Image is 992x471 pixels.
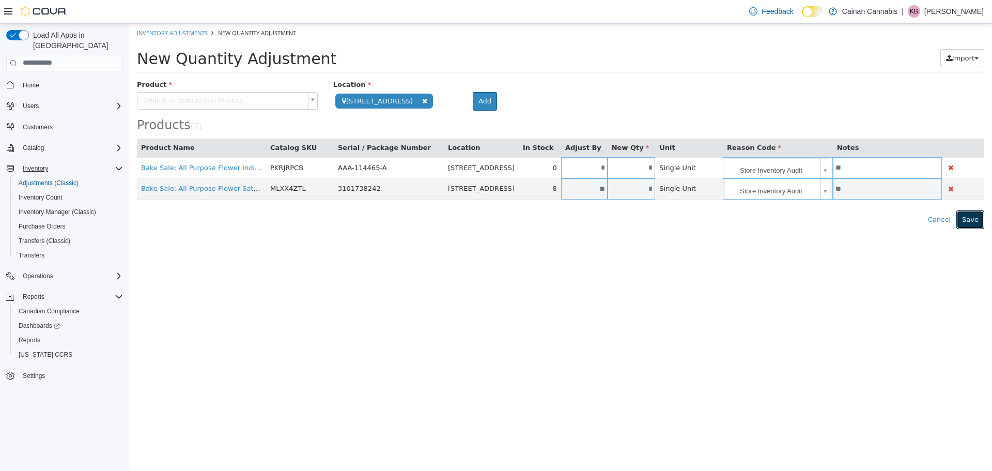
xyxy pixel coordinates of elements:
[483,120,520,128] span: New Qty
[205,155,315,176] td: 3101738242
[394,119,426,129] button: In Stock
[19,142,48,154] button: Catalog
[19,162,123,175] span: Inventory
[10,248,127,263] button: Transfers
[8,26,207,44] span: New Quantity Adjustment
[14,348,76,361] a: [US_STATE] CCRS
[14,220,70,233] a: Purchase Orders
[8,5,79,13] a: Inventory Adjustments
[10,205,127,219] button: Inventory Manager (Classic)
[12,140,148,148] a: Bake Sale: All Purpose Flower Indica 28g
[23,102,39,110] span: Users
[14,320,64,332] a: Dashboards
[745,1,797,22] a: Feedback
[23,81,39,89] span: Home
[762,6,793,17] span: Feedback
[14,177,123,189] span: Adjustments (Classic)
[204,57,242,65] span: Location
[61,98,73,108] small: ( )
[842,5,897,18] p: Cainan Cannabis
[10,347,127,362] button: [US_STATE] CCRS
[14,334,44,346] a: Reports
[910,5,918,18] span: KB
[14,348,123,361] span: Washington CCRS
[2,99,127,113] button: Users
[817,159,827,171] button: Delete Product
[2,290,127,304] button: Reports
[598,120,652,128] span: Reason Code
[137,155,205,176] td: MLXX4ZTL
[10,234,127,248] button: Transfers (Classic)
[10,304,127,318] button: Canadian Compliance
[19,291,49,303] button: Reports
[14,191,67,204] a: Inventory Count
[6,73,123,411] nav: Complex example
[14,249,49,262] a: Transfers
[19,222,66,231] span: Purchase Orders
[12,119,68,129] button: Product Name
[14,220,123,233] span: Purchase Orders
[23,123,53,131] span: Customers
[19,100,123,112] span: Users
[14,305,123,317] span: Canadian Compliance
[19,100,43,112] button: Users
[19,162,52,175] button: Inventory
[8,69,175,85] span: Search or Scan to Add Product
[10,190,127,205] button: Inventory Count
[14,177,83,189] a: Adjustments (Classic)
[2,141,127,155] button: Catalog
[19,208,96,216] span: Inventory Manager (Classic)
[19,251,44,260] span: Transfers
[19,369,123,382] span: Settings
[19,121,57,133] a: Customers
[23,293,44,301] span: Reports
[2,119,127,134] button: Customers
[802,6,824,17] input: Dark Mode
[902,5,904,18] p: |
[19,79,123,92] span: Home
[19,79,43,92] a: Home
[827,187,855,205] button: Save
[19,120,123,133] span: Customers
[19,336,40,344] span: Reports
[708,119,732,129] button: Notes
[19,270,123,282] span: Operations
[10,318,127,333] a: Dashboards
[137,133,205,155] td: PKRJRPCB
[344,68,368,87] button: Add
[2,78,127,93] button: Home
[14,235,123,247] span: Transfers (Classic)
[390,133,432,155] td: 0
[19,270,57,282] button: Operations
[924,5,984,18] p: [PERSON_NAME]
[14,206,100,218] a: Inventory Manager (Classic)
[8,57,43,65] span: Product
[596,134,687,155] span: Store Inventory Audit
[596,134,701,154] a: Store Inventory Audit
[10,219,127,234] button: Purchase Orders
[23,144,44,152] span: Catalog
[530,119,548,129] button: Unit
[596,155,701,175] a: Store Inventory Audit
[596,155,687,176] span: Store Inventory Audit
[823,31,845,38] span: Import
[319,161,385,169] span: [STREET_ADDRESS]
[390,155,432,176] td: 8
[19,351,72,359] span: [US_STATE] CCRS
[2,368,127,383] button: Settings
[14,320,123,332] span: Dashboards
[65,98,70,108] span: 2
[908,5,920,18] div: Kimberly Blake
[19,370,49,382] a: Settings
[19,291,123,303] span: Reports
[23,372,45,380] span: Settings
[23,272,53,280] span: Operations
[23,164,48,173] span: Inventory
[811,25,855,44] button: Import
[530,161,567,169] span: Single Unit
[817,138,827,150] button: Delete Product
[319,119,353,129] button: Location
[19,193,63,202] span: Inventory Count
[206,70,304,85] span: [STREET_ADDRESS]
[141,119,190,129] button: Catalog SKU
